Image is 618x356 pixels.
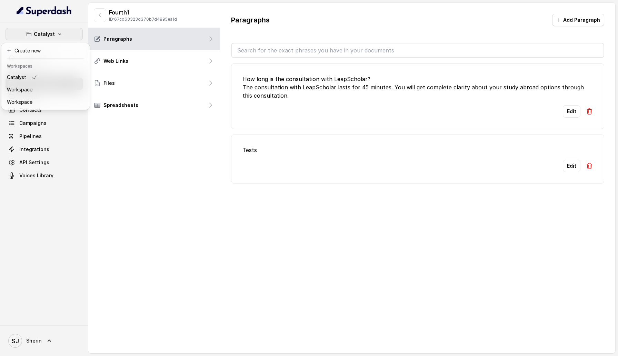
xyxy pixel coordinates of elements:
[6,28,83,40] button: Catalyst
[3,44,88,57] button: Create new
[7,73,26,81] p: Catalyst
[34,30,55,38] p: Catalyst
[7,98,32,106] p: Workspace
[1,43,90,110] div: Catalyst
[7,86,32,94] p: Workspace
[3,60,88,71] header: Workspaces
